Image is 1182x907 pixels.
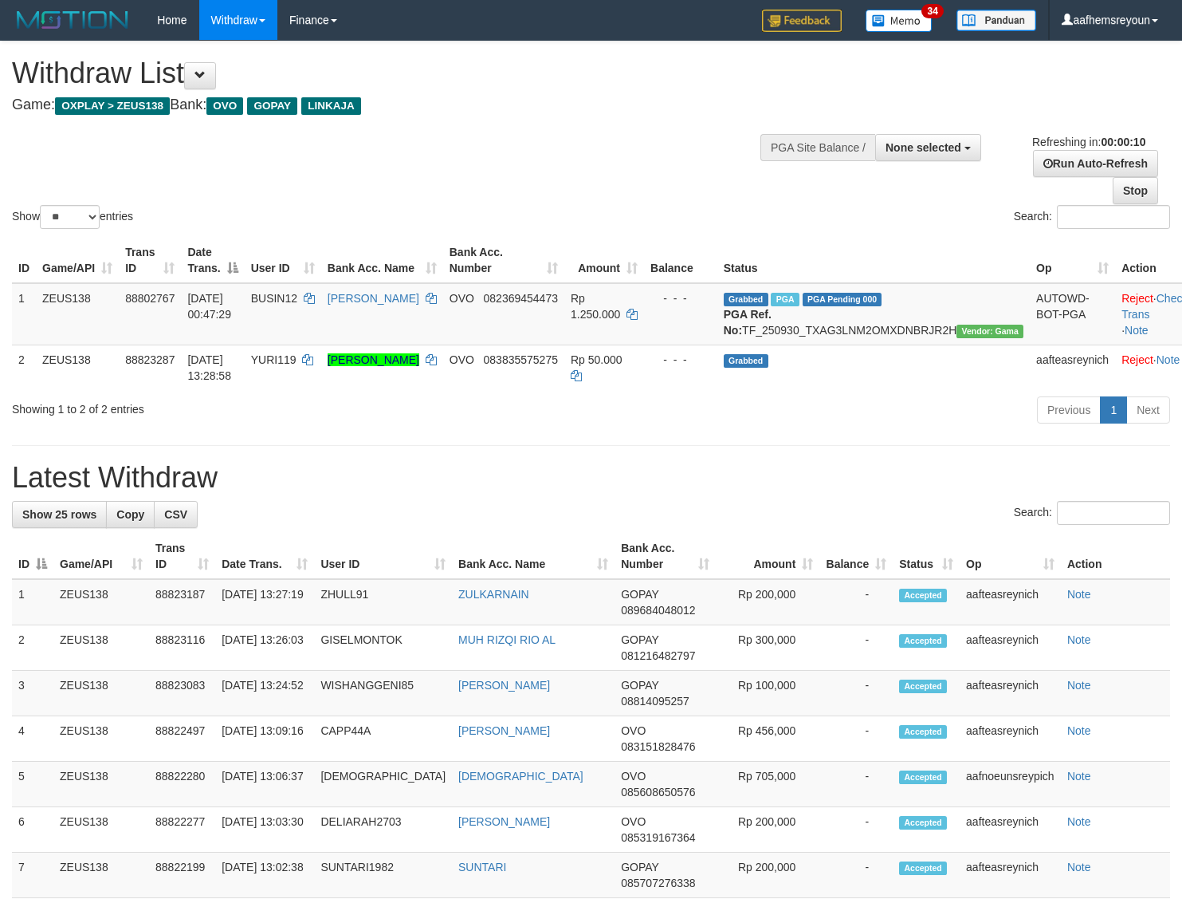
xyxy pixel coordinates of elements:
[458,861,506,873] a: SUNTARI
[819,762,893,807] td: -
[1032,136,1145,148] span: Refreshing in:
[960,853,1061,898] td: aafteasreynich
[1113,177,1158,204] a: Stop
[650,352,711,368] div: - - -
[12,8,133,32] img: MOTION_logo.png
[12,671,53,716] td: 3
[1061,534,1170,579] th: Action
[1067,861,1091,873] a: Note
[716,807,819,853] td: Rp 200,000
[116,508,144,521] span: Copy
[458,588,529,601] a: ZULKARNAIN
[771,293,799,306] span: Marked by aafsreyleap
[716,579,819,625] td: Rp 200,000
[452,534,615,579] th: Bank Acc. Name: activate to sort column ascending
[819,716,893,762] td: -
[187,353,231,382] span: [DATE] 13:28:58
[154,501,198,528] a: CSV
[803,293,882,306] span: PGA Pending
[1067,770,1091,783] a: Note
[12,579,53,625] td: 1
[450,292,474,305] span: OVO
[149,716,215,762] td: 88822497
[1126,396,1170,424] a: Next
[125,292,175,305] span: 88802767
[328,292,419,305] a: [PERSON_NAME]
[12,345,36,390] td: 2
[621,815,646,828] span: OVO
[12,853,53,898] td: 7
[149,853,215,898] td: 88822199
[484,353,558,366] span: Copy 083835575275 to clipboard
[960,625,1061,671] td: aafteasreynich
[899,589,947,602] span: Accepted
[247,97,297,115] span: GOPAY
[717,238,1030,283] th: Status
[819,579,893,625] td: -
[119,238,181,283] th: Trans ID: activate to sort column ascending
[1030,238,1115,283] th: Op: activate to sort column ascending
[36,283,119,345] td: ZEUS138
[819,853,893,898] td: -
[458,815,550,828] a: [PERSON_NAME]
[206,97,243,115] span: OVO
[12,57,772,89] h1: Withdraw List
[960,716,1061,762] td: aafteasreynich
[106,501,155,528] a: Copy
[314,762,452,807] td: [DEMOGRAPHIC_DATA]
[245,238,321,283] th: User ID: activate to sort column ascending
[458,770,583,783] a: [DEMOGRAPHIC_DATA]
[1100,396,1127,424] a: 1
[899,680,947,693] span: Accepted
[215,762,314,807] td: [DATE] 13:06:37
[149,762,215,807] td: 88822280
[960,671,1061,716] td: aafteasreynich
[1057,501,1170,525] input: Search:
[125,353,175,366] span: 88823287
[960,807,1061,853] td: aafteasreynich
[819,807,893,853] td: -
[53,671,149,716] td: ZEUS138
[1125,324,1149,337] a: Note
[571,292,620,321] span: Rp 1.250.000
[621,770,646,783] span: OVO
[12,283,36,345] td: 1
[12,97,772,113] h4: Game: Bank:
[724,293,768,306] span: Grabbed
[866,10,933,32] img: Button%20Memo.svg
[899,634,947,648] span: Accepted
[886,141,961,154] span: None selected
[12,501,107,528] a: Show 25 rows
[251,292,297,305] span: BUSIN12
[458,724,550,737] a: [PERSON_NAME]
[921,4,943,18] span: 34
[1033,150,1158,177] a: Run Auto-Refresh
[716,671,819,716] td: Rp 100,000
[458,633,556,646] a: MUH RIZQI RIO AL
[1121,292,1153,305] a: Reject
[215,807,314,853] td: [DATE] 13:03:30
[12,534,53,579] th: ID: activate to sort column descending
[251,353,296,366] span: YURI119
[12,762,53,807] td: 5
[819,625,893,671] td: -
[1014,205,1170,229] label: Search:
[450,353,474,366] span: OVO
[36,238,119,283] th: Game/API: activate to sort column ascending
[443,238,564,283] th: Bank Acc. Number: activate to sort column ascending
[621,604,695,617] span: Copy 089684048012 to clipboard
[53,807,149,853] td: ZEUS138
[1067,633,1091,646] a: Note
[12,807,53,853] td: 6
[762,10,842,32] img: Feedback.jpg
[1067,588,1091,601] a: Note
[40,205,100,229] select: Showentries
[314,534,452,579] th: User ID: activate to sort column ascending
[960,534,1061,579] th: Op: activate to sort column ascending
[716,716,819,762] td: Rp 456,000
[149,579,215,625] td: 88823187
[819,534,893,579] th: Balance: activate to sort column ascending
[960,579,1061,625] td: aafteasreynich
[12,238,36,283] th: ID
[899,816,947,830] span: Accepted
